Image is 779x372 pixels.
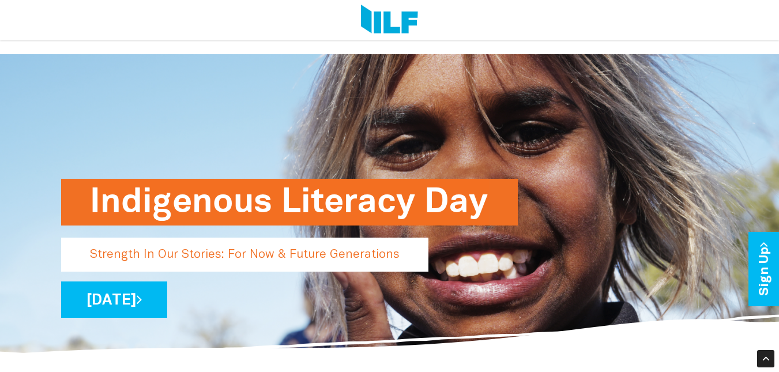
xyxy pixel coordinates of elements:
div: Scroll Back to Top [757,350,774,367]
h1: Indigenous Literacy Day [90,179,489,226]
p: Strength In Our Stories: For Now & Future Generations [61,238,428,272]
a: [DATE] [61,281,167,318]
img: Logo [361,5,418,36]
